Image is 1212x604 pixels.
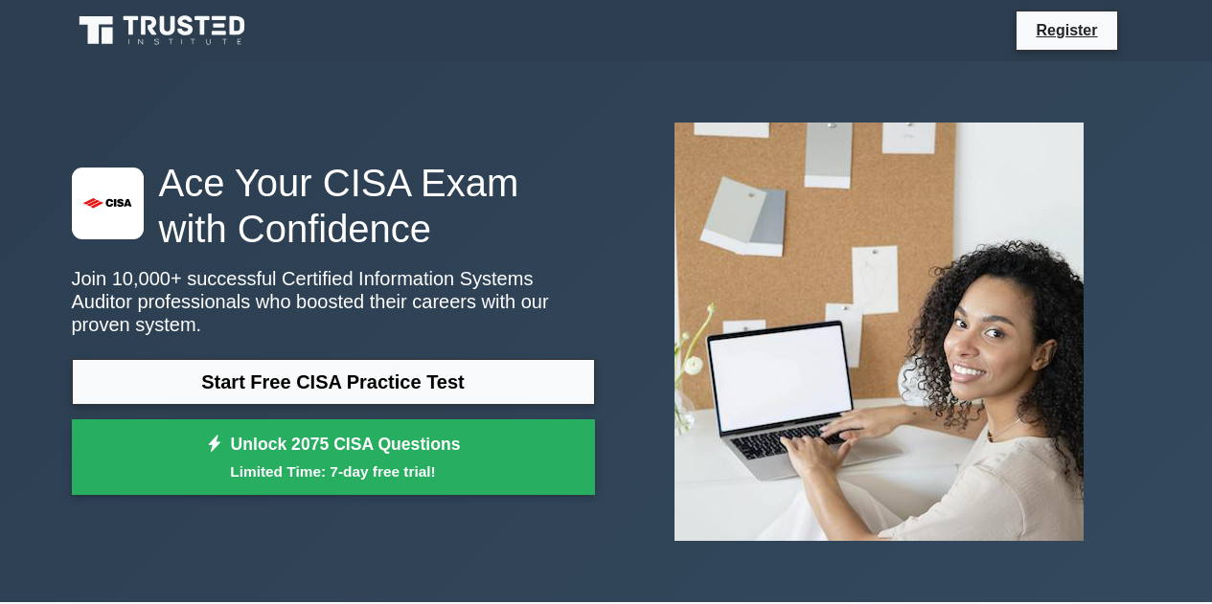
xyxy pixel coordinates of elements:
a: Register [1024,18,1109,42]
p: Join 10,000+ successful Certified Information Systems Auditor professionals who boosted their car... [72,267,595,336]
a: Start Free CISA Practice Test [72,359,595,405]
h1: Ace Your CISA Exam with Confidence [72,160,595,252]
small: Limited Time: 7-day free trial! [96,460,571,482]
a: Unlock 2075 CISA QuestionsLimited Time: 7-day free trial! [72,419,595,496]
